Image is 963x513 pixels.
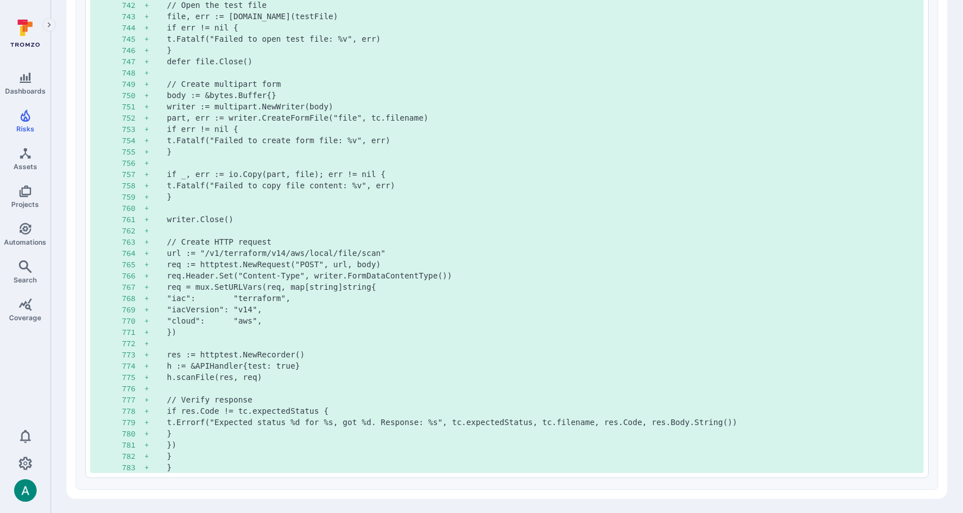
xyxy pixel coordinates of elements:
[144,360,167,372] div: +
[14,479,37,502] img: ACg8ocLSa5mPYBaXNx3eFu_EmspyJX0laNWN7cXOFirfQ7srZveEpg=s96-c
[122,90,144,101] div: 750
[14,162,37,171] span: Assets
[167,394,915,405] pre: // Verify response
[167,112,915,123] pre: part, err := writer.CreateFormFile("file", tc.filename)
[167,293,915,304] pre: "iac": "terraform",
[122,45,144,56] div: 746
[122,394,144,405] div: 777
[167,281,915,293] pre: req = mux.SetURLVars(req, map[string]string{
[144,428,167,439] div: +
[144,135,167,146] div: +
[122,33,144,45] div: 745
[16,125,34,133] span: Risks
[144,202,167,214] div: +
[144,146,167,157] div: +
[167,214,915,225] pre: writer.Close()
[167,304,915,315] pre: "iacVersion": "v14",
[167,326,915,338] pre: })
[42,18,56,32] button: Expand navigation menu
[144,293,167,304] div: +
[144,33,167,45] div: +
[122,304,144,315] div: 769
[144,304,167,315] div: +
[167,247,915,259] pre: url := "/v1/terraform/v14/aws/local/file/scan"
[144,247,167,259] div: +
[144,214,167,225] div: +
[167,349,915,360] pre: res := httptest.NewRecorder()
[122,180,144,191] div: 758
[167,259,915,270] pre: req := httptest.NewRequest("POST", url, body)
[122,101,144,112] div: 751
[122,22,144,33] div: 744
[144,315,167,326] div: +
[144,383,167,394] div: +
[144,56,167,67] div: +
[144,191,167,202] div: +
[167,372,915,383] pre: h.scanFile(res, req)
[122,225,144,236] div: 762
[122,259,144,270] div: 765
[144,180,167,191] div: +
[122,135,144,146] div: 754
[122,191,144,202] div: 759
[144,372,167,383] div: +
[9,313,41,322] span: Coverage
[167,360,915,372] pre: h := &APIHandler{test: true}
[144,349,167,360] div: +
[122,349,144,360] div: 773
[167,417,915,428] pre: t.Errorf("Expected status %d for %s, got %d. Response: %s", tc.expectedStatus, tc.filename, res.C...
[144,101,167,112] div: +
[167,462,915,473] pre: }
[144,112,167,123] div: +
[167,78,915,90] pre: // Create multipart form
[122,247,144,259] div: 764
[167,270,915,281] pre: req.Header.Set("Content-Type", writer.FormDataContentType())
[4,238,46,246] span: Automations
[144,123,167,135] div: +
[144,236,167,247] div: +
[122,383,144,394] div: 776
[167,33,915,45] pre: t.Fatalf("Failed to open test file: %v", err)
[144,259,167,270] div: +
[167,236,915,247] pre: // Create HTTP request
[144,45,167,56] div: +
[122,372,144,383] div: 775
[144,281,167,293] div: +
[122,281,144,293] div: 767
[167,11,915,22] pre: file, err := [DOMAIN_NAME](testFile)
[122,67,144,78] div: 748
[167,191,915,202] pre: }
[167,428,915,439] pre: }
[122,462,144,473] div: 783
[122,112,144,123] div: 752
[167,90,915,101] pre: body := &bytes.Buffer{}
[144,405,167,417] div: +
[122,11,144,22] div: 743
[144,157,167,169] div: +
[144,90,167,101] div: +
[45,20,53,30] i: Expand navigation menu
[5,87,46,95] span: Dashboards
[167,439,915,450] pre: })
[122,293,144,304] div: 768
[122,214,144,225] div: 761
[14,276,37,284] span: Search
[144,78,167,90] div: +
[167,180,915,191] pre: t.Fatalf("Failed to copy file content: %v", err)
[167,450,915,462] pre: }
[122,428,144,439] div: 780
[14,479,37,502] div: Arjan Dehar
[144,67,167,78] div: +
[167,45,915,56] pre: }
[122,236,144,247] div: 763
[167,123,915,135] pre: if err != nil {
[122,270,144,281] div: 766
[122,56,144,67] div: 747
[167,101,915,112] pre: writer := multipart.NewWriter(body)
[144,326,167,338] div: +
[122,78,144,90] div: 749
[11,200,39,209] span: Projects
[144,417,167,428] div: +
[144,439,167,450] div: +
[122,450,144,462] div: 782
